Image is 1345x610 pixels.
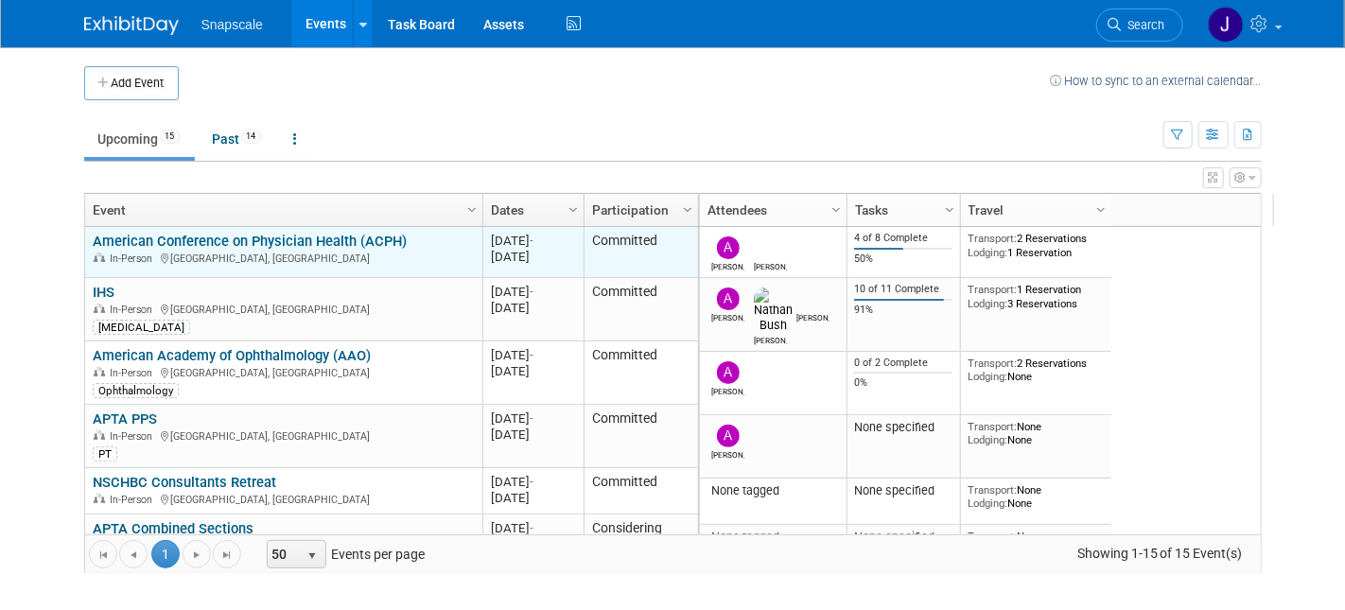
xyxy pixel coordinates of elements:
span: Go to the last page [219,548,235,563]
span: Lodging: [968,370,1007,383]
div: [DATE] [491,233,575,249]
span: - [530,234,533,248]
span: Lodging: [968,433,1007,446]
div: None tagged [707,530,839,545]
span: Column Settings [680,202,695,218]
div: Ophthalmology [93,383,179,398]
a: How to sync to an external calendar... [1051,74,1262,88]
a: Column Settings [939,194,960,222]
span: Transport: [968,483,1017,497]
img: Alex Corrigan [717,236,740,259]
div: [DATE] [491,410,575,427]
div: PT [93,446,117,462]
a: Attendees [707,194,834,226]
div: [DATE] [491,490,575,506]
div: [DATE] [491,427,575,443]
img: In-Person Event [94,430,105,440]
a: Column Settings [1091,194,1111,222]
a: American Conference on Physician Health (ACPH) [93,233,407,250]
td: Committed [584,341,698,405]
a: APTA PPS [93,410,157,427]
a: Go to the next page [183,540,211,568]
span: Snapscale [201,17,263,32]
div: Alex Corrigan [711,447,744,460]
img: Alex Corrigan [717,361,740,384]
span: Events per page [242,540,444,568]
span: Search [1122,18,1165,32]
span: In-Person [110,494,158,506]
span: - [530,475,533,489]
div: None tagged [707,483,839,498]
a: Travel [969,194,1099,226]
div: Alex Corrigan [711,384,744,396]
a: Search [1096,9,1183,42]
div: None None [968,530,1104,557]
span: In-Person [110,304,158,316]
span: Transport: [968,357,1017,370]
div: 2 Reservations None [968,357,1104,384]
div: [DATE] [491,347,575,363]
span: Go to the previous page [126,548,141,563]
div: None specified [854,483,952,498]
div: [GEOGRAPHIC_DATA], [GEOGRAPHIC_DATA] [93,301,474,317]
img: Michael Yablonowitz [802,288,825,310]
div: [GEOGRAPHIC_DATA], [GEOGRAPHIC_DATA] [93,364,474,380]
span: Lodging: [968,497,1007,510]
span: Lodging: [968,297,1007,310]
div: [DATE] [491,363,575,379]
span: 1 [151,540,180,568]
span: - [530,348,533,362]
span: In-Person [110,253,158,265]
div: Alex Corrigan [711,259,744,271]
div: [DATE] [491,249,575,265]
span: - [530,411,533,426]
div: [DATE] [491,284,575,300]
a: NSCHBC Consultants Retreat [93,474,276,491]
a: Past14 [199,121,276,157]
div: [DATE] [491,300,575,316]
img: Alex Corrigan [717,425,740,447]
div: [DATE] [491,520,575,536]
span: Column Settings [566,202,581,218]
td: Committed [584,278,698,341]
div: 0 of 2 Complete [854,357,952,370]
div: [MEDICAL_DATA] [93,320,190,335]
span: Column Settings [1093,202,1109,218]
div: None specified [854,530,952,545]
span: 14 [241,130,262,144]
span: - [530,285,533,299]
span: Lodging: [968,246,1007,259]
span: Transport: [968,530,1017,543]
a: IHS [93,284,114,301]
span: Column Settings [829,202,844,218]
a: Go to the last page [213,540,241,568]
a: Go to the previous page [119,540,148,568]
span: Go to the first page [96,548,111,563]
div: 0% [854,376,952,390]
a: Event [93,194,470,226]
td: Considering [584,514,698,561]
img: In-Person Event [94,494,105,503]
a: Upcoming15 [84,121,195,157]
img: ExhibitDay [84,16,179,35]
a: Participation [592,194,686,226]
div: [DATE] [491,474,575,490]
span: Showing 1-15 of 15 Event(s) [1059,540,1260,566]
div: None None [968,483,1104,511]
span: Column Settings [942,202,957,218]
td: Committed [584,405,698,468]
span: select [305,549,320,564]
a: Column Settings [462,194,482,222]
img: In-Person Event [94,367,105,376]
span: Column Settings [464,202,480,218]
div: 91% [854,304,952,317]
div: 50% [854,253,952,266]
span: 50 [268,541,300,567]
td: Committed [584,468,698,514]
a: Column Settings [826,194,847,222]
img: In-Person Event [94,304,105,313]
div: [GEOGRAPHIC_DATA], [GEOGRAPHIC_DATA] [93,250,474,266]
span: Transport: [968,232,1017,245]
td: Committed [584,227,698,278]
div: Nathan Bush [754,333,787,345]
